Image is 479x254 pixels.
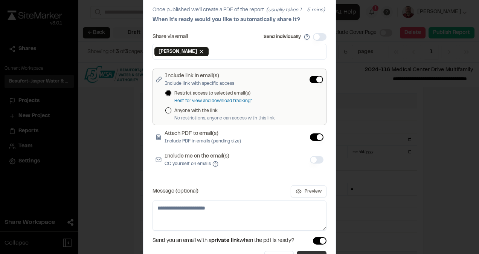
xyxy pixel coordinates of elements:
[291,185,326,197] button: Preview
[165,130,241,145] label: Attach PDF to email(s)
[266,8,325,12] span: (usually takes 1 - 5 mins)
[174,90,252,97] label: Restrict access to selected email(s)
[165,138,241,145] p: Include PDF in emails (pending size)
[159,48,197,55] span: [PERSON_NAME]
[165,80,234,87] p: Include link with specific access
[153,237,294,245] span: Send you an email with a when the pdf is ready?
[165,152,229,167] label: Include me on the email(s)
[174,98,252,104] p: Best for view and download tracking*
[264,34,301,40] label: Send individually
[211,239,239,243] span: private link
[153,18,300,22] span: When it's ready would you like to automatically share it?
[153,6,326,14] p: Once published we'll create a PDF of the report.
[165,161,229,167] p: CC yourself on emails
[212,161,218,167] button: Include me on the email(s)CC yourself on emails
[153,189,198,194] label: Message (optional)
[174,107,275,114] label: Anyone with the link
[165,72,234,87] label: Include link in email(s)
[153,34,188,40] label: Share via email
[174,115,275,122] p: No restrictions, anyone can access with this link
